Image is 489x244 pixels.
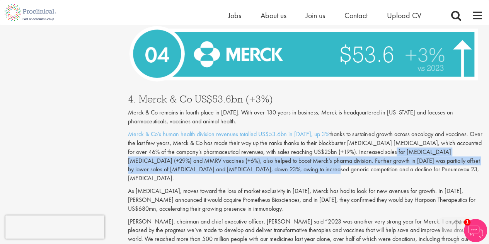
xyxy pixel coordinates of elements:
[344,10,368,20] a: Contact
[387,10,421,20] a: Upload CV
[128,186,483,213] p: As [MEDICAL_DATA], moves toward the loss of market exclusivity in [DATE], Merck has had to look f...
[306,10,325,20] a: Join us
[128,94,483,104] h3: 4. Merck & Co US$53.6bn (+3%)
[128,108,483,126] p: Merck & Co remains in fourth place in [DATE]. With over 130 years in business, Merck is headquart...
[261,10,286,20] a: About us
[228,10,241,20] a: Jobs
[464,219,487,242] img: Chatbot
[5,215,104,239] iframe: reCAPTCHA
[128,130,329,138] a: Merck & Co’s human health division revenues totalled US$53.6bn in [DATE], up 3%
[464,219,470,225] span: 1
[128,130,483,183] p: thanks to sustained growth across oncology and vaccines. Over the last few years, Merck & Co has ...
